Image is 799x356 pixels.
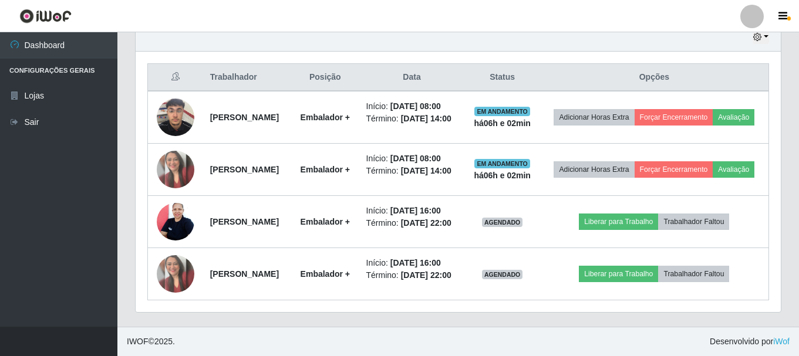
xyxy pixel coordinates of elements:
[301,113,350,122] strong: Embalador +
[366,217,458,229] li: Término:
[157,92,194,142] img: 1753794100219.jpeg
[482,270,523,279] span: AGENDADO
[474,159,530,168] span: EM ANDAMENTO
[301,165,350,174] strong: Embalador +
[390,206,441,215] time: [DATE] 16:00
[713,161,754,178] button: Avaliação
[474,107,530,116] span: EM ANDAMENTO
[579,266,658,282] button: Liberar para Trabalho
[157,151,194,188] img: 1757773065573.jpeg
[401,270,451,280] time: [DATE] 22:00
[579,213,658,230] button: Liberar para Trabalho
[474,171,531,180] strong: há 06 h e 02 min
[482,218,523,227] span: AGENDADO
[773,337,790,346] a: iWof
[19,9,72,23] img: CoreUI Logo
[366,113,458,125] li: Término:
[301,269,350,279] strong: Embalador +
[658,213,729,230] button: Trabalhador Faltou
[474,118,531,128] strong: há 06 h e 02 min
[366,205,458,217] li: Início:
[359,64,465,91] th: Data
[301,217,350,226] strong: Embalador +
[366,269,458,282] li: Término:
[366,257,458,269] li: Início:
[635,161,713,178] button: Forçar Encerramento
[658,266,729,282] button: Trabalhador Faltou
[203,64,292,91] th: Trabalhador
[390,258,441,267] time: [DATE] 16:00
[554,109,634,126] button: Adicionar Horas Extra
[157,255,194,293] img: 1757773065573.jpeg
[127,337,149,346] span: IWOF
[401,166,451,175] time: [DATE] 14:00
[554,161,634,178] button: Adicionar Horas Extra
[210,269,279,279] strong: [PERSON_NAME]
[540,64,769,91] th: Opções
[210,165,279,174] strong: [PERSON_NAME]
[401,114,451,123] time: [DATE] 14:00
[291,64,359,91] th: Posição
[366,165,458,177] li: Término:
[390,154,441,163] time: [DATE] 08:00
[210,217,279,226] strong: [PERSON_NAME]
[366,100,458,113] li: Início:
[710,335,790,348] span: Desenvolvido por
[401,218,451,228] time: [DATE] 22:00
[157,196,194,246] img: 1705883176470.jpeg
[713,109,754,126] button: Avaliação
[465,64,540,91] th: Status
[635,109,713,126] button: Forçar Encerramento
[390,101,441,111] time: [DATE] 08:00
[366,152,458,165] li: Início:
[210,113,279,122] strong: [PERSON_NAME]
[127,335,175,348] span: © 2025 .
